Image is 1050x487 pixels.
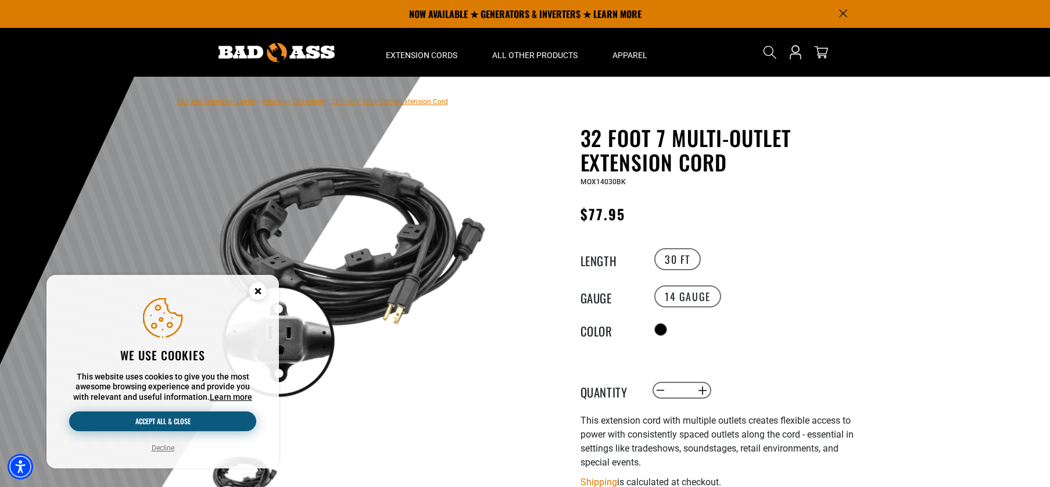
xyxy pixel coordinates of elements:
[812,45,830,59] a: cart
[177,98,255,106] a: Bad Ass Extension Cords
[69,372,256,403] p: This website uses cookies to give you the most awesome browsing experience and provide you with r...
[580,383,639,398] label: Quantity
[580,322,639,337] legend: Color
[262,98,324,106] a: Return to Collection
[580,289,639,304] legend: Gauge
[492,50,578,60] span: All Other Products
[368,28,475,77] summary: Extension Cords
[69,411,256,431] button: Accept all & close
[654,248,701,270] label: 30 FT
[761,43,779,62] summary: Search
[218,43,335,62] img: Bad Ass Extension Cords
[595,28,665,77] summary: Apparel
[210,392,252,402] a: This website uses cookies to give you the most awesome browsing experience and provide you with r...
[46,275,279,469] aside: Cookie Consent
[257,98,260,106] span: ›
[326,98,328,106] span: ›
[475,28,595,77] summary: All Other Products
[211,128,491,408] img: black
[386,50,457,60] span: Extension Cords
[654,285,721,307] label: 14 Gauge
[612,50,647,60] span: Apparel
[148,442,178,454] button: Decline
[8,454,33,479] div: Accessibility Menu
[69,348,256,363] h2: We use cookies
[177,94,448,108] nav: breadcrumbs
[580,203,625,224] span: $77.95
[580,415,854,468] span: This extension cord with multiple outlets creates flexible access to power with consistently spac...
[331,98,448,106] span: 32 Foot 7 Multi-Outlet Extension Cord
[580,126,865,174] h1: 32 Foot 7 Multi-Outlet Extension Cord
[237,275,279,311] button: Close this option
[580,252,639,267] legend: Length
[580,178,626,186] span: MOX14030BK
[786,28,805,77] a: Open this option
